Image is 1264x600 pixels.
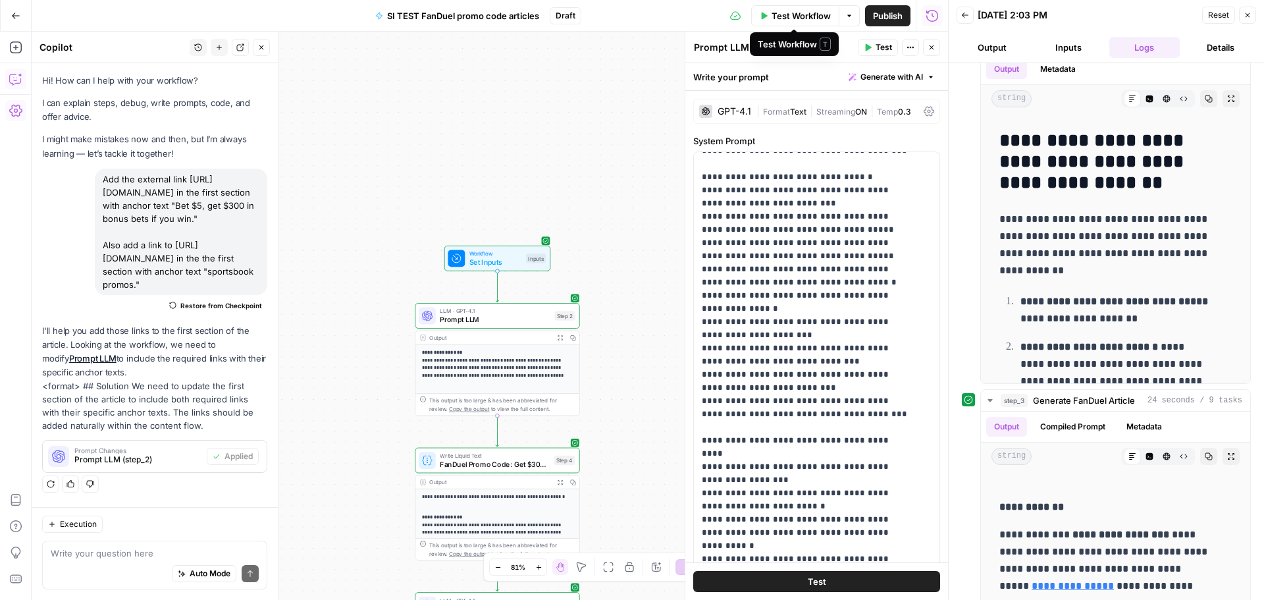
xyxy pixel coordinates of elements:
span: Temp [877,107,898,117]
span: string [991,448,1032,465]
span: string [991,90,1032,107]
button: Output [986,417,1027,437]
span: Copy the output [449,550,489,557]
button: Inputs [1033,37,1104,58]
button: Test Workflow [751,5,839,26]
button: Test [693,571,940,592]
g: Edge from step_2 to step_4 [496,416,499,447]
button: Applied [207,448,259,465]
div: WorkflowSet InputsInputs [415,246,579,271]
span: SI TEST FanDuel promo code articles [387,9,539,22]
button: Generate with AI [843,68,940,86]
span: Set Inputs [469,257,522,267]
g: Edge from start to step_2 [496,271,499,302]
p: I might make mistakes now and then, but I’m always learning — let’s tackle it together! [42,132,267,160]
span: Test [808,575,826,588]
button: Output [957,37,1028,58]
button: Reset [1202,7,1235,24]
span: Auto Mode [190,568,230,580]
div: Write your prompt [685,63,948,90]
span: Draft [556,10,575,22]
button: Auto Mode [172,565,236,582]
span: FanDuel Promo Code: Get $300 Bonus for {{ event_title }} [440,459,550,470]
span: Workflow [469,250,522,258]
div: Step 2 [555,311,575,321]
button: 24 seconds / 9 tasks [981,390,1250,411]
div: Output [429,478,550,487]
span: LLM · GPT-4.1 [440,307,550,315]
span: 81% [511,562,525,572]
span: | [867,104,877,117]
span: Format [763,107,790,117]
button: Publish [865,5,910,26]
span: Applied [224,450,253,462]
button: Output [986,59,1027,79]
span: ON [855,107,867,117]
span: T [820,38,831,51]
g: Edge from step_4 to step_3 [496,560,499,591]
span: Reset [1208,9,1229,21]
div: Add the external link [URL][DOMAIN_NAME] in the first section with anchor text "Bet $5, get $300 ... [95,169,267,295]
span: Prompt LLM [440,314,550,325]
span: Generate with AI [860,71,923,83]
span: Test [876,41,892,53]
span: Publish [873,9,903,22]
span: Text [790,107,806,117]
div: This output is too large & has been abbreviated for review. to view the full content. [429,396,575,413]
span: Streaming [816,107,855,117]
div: Step 4 [554,456,575,466]
div: GPT-4.1 [718,107,751,116]
span: 0.3 [898,107,911,117]
div: Inputs [526,254,546,263]
button: Logs [1109,37,1180,58]
button: Restore from Checkpoint [164,298,267,314]
p: I'll help you add those links to the first section of the article. Looking at the workflow, we ne... [42,324,267,380]
button: Details [1185,37,1256,58]
span: Generate FanDuel Article [1033,394,1135,407]
span: step_3 [1001,394,1028,407]
span: Write Liquid Text [440,451,550,460]
button: Metadata [1032,59,1084,79]
div: Copilot [39,41,186,54]
span: Prompt Changes [74,447,201,454]
span: | [806,104,816,117]
label: System Prompt [693,134,940,148]
div: 3 ms [981,54,1250,383]
a: Prompt LLM [69,353,117,364]
button: SI TEST FanDuel promo code articles [367,5,547,26]
div: This output is too large & has been abbreviated for review. to view the full content. [429,541,575,558]
div: Output [429,333,550,342]
span: Copy the output [449,406,489,412]
p: Hi! How can I help with your workflow? [42,74,267,88]
button: Compiled Prompt [1032,417,1113,437]
span: Execution [60,518,97,530]
span: Prompt LLM (step_2) [74,454,201,466]
div: Write Liquid TextFanDuel Promo Code: Get $300 Bonus for {{ event_title }}Step 4Output**** **** **... [415,448,579,560]
span: Restore from Checkpoint [180,300,262,311]
textarea: Prompt LLM [694,41,749,54]
div: <format> ## Solution We need to update the first section of the article to include both required ... [42,324,267,474]
span: | [756,104,763,117]
button: Execution [42,516,103,533]
button: Test [858,39,898,56]
span: Test Workflow [772,9,831,22]
p: I can explain steps, debug, write prompts, code, and offer advice. [42,96,267,124]
div: Test Workflow [758,38,831,51]
span: 24 seconds / 9 tasks [1147,395,1242,406]
button: Metadata [1119,417,1170,437]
